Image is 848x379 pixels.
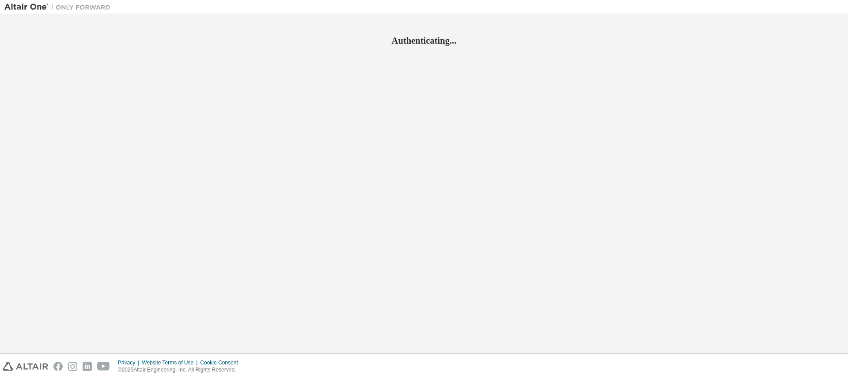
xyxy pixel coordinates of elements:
[118,366,243,374] p: © 2025 Altair Engineering, Inc. All Rights Reserved.
[4,35,844,46] h2: Authenticating...
[118,359,142,366] div: Privacy
[83,362,92,371] img: linkedin.svg
[3,362,48,371] img: altair_logo.svg
[4,3,115,11] img: Altair One
[200,359,243,366] div: Cookie Consent
[97,362,110,371] img: youtube.svg
[53,362,63,371] img: facebook.svg
[68,362,77,371] img: instagram.svg
[142,359,200,366] div: Website Terms of Use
